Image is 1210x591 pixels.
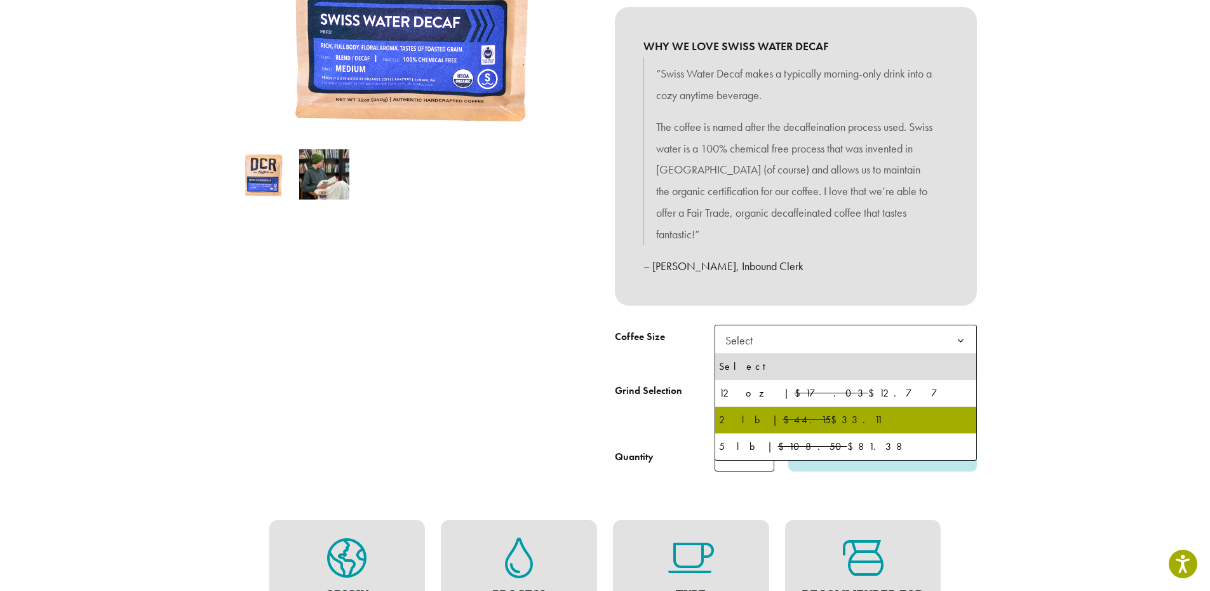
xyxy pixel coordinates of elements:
label: Grind Selection [615,382,715,400]
img: Swiss Water Decaf - Image 2 [299,149,349,200]
div: 5 lb | $81.38 [719,437,972,456]
p: “Swiss Water Decaf makes a typically morning-only drink into a cozy anytime beverage. [656,63,936,106]
del: $44.15 [783,413,831,426]
label: Coffee Size [615,328,715,346]
li: Select [715,353,976,380]
div: 12 oz | $12.77 [719,384,972,403]
del: $17.03 [795,386,868,400]
span: Select [720,328,765,353]
img: Swiss Water Decaf by Dillanos Coffee Roasters [239,149,289,200]
p: The coffee is named after the decaffeination process used. Swiss water is a 100% chemical free pr... [656,116,936,245]
b: WHY WE LOVE SWISS WATER DECAF [643,36,948,57]
span: Select [715,325,977,356]
div: Quantity [615,449,654,465]
div: 2 lb | $33.11 [719,411,972,430]
p: – [PERSON_NAME], Inbound Clerk [643,255,948,277]
del: $108.50 [778,440,847,453]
